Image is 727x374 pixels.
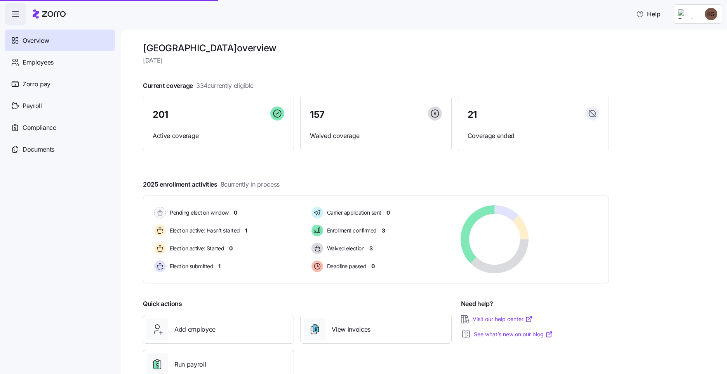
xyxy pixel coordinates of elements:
span: Overview [23,36,49,45]
span: 1 [245,227,247,234]
span: 334 currently eligible [196,81,254,91]
span: [DATE] [143,56,609,65]
a: Compliance [5,117,115,138]
span: Election submitted [167,262,213,270]
span: Compliance [23,123,56,133]
span: Election active: Started [167,245,224,252]
span: 0 [234,209,237,217]
a: Employees [5,51,115,73]
img: Employer logo [678,9,694,19]
span: Current coverage [143,81,254,91]
span: Quick actions [143,299,182,309]
span: Election active: Hasn't started [167,227,240,234]
a: Zorro pay [5,73,115,95]
span: Employees [23,58,54,67]
span: 157 [310,110,325,119]
span: Run payroll [174,360,206,369]
span: Help [636,9,661,19]
span: 0 [386,209,390,217]
span: Waived coverage [310,131,442,141]
span: 3 [382,227,385,234]
button: Help [630,6,667,22]
span: Documents [23,145,54,154]
span: Waived election [325,245,365,252]
span: Coverage ended [468,131,599,141]
span: Enrollment confirmed [325,227,377,234]
img: b34cea83cf096b89a2fb04a6d3fa81b3 [705,8,717,20]
span: Active coverage [153,131,284,141]
a: Visit our help center [473,315,533,323]
span: Zorro pay [23,79,50,89]
span: 8 currently in process [221,180,280,189]
span: 3 [369,245,373,252]
a: Payroll [5,95,115,117]
span: 1 [218,262,221,270]
span: Carrier application sent [325,209,381,217]
span: Deadline passed [325,262,367,270]
span: 0 [229,245,233,252]
span: 2025 enrollment activities [143,180,280,189]
h1: [GEOGRAPHIC_DATA] overview [143,42,609,54]
span: Add employee [174,325,216,334]
a: Overview [5,30,115,51]
span: 21 [468,110,477,119]
span: View invoices [332,325,370,334]
span: Payroll [23,101,42,111]
span: 201 [153,110,168,119]
a: See what’s new on our blog [474,330,553,338]
span: Need help? [461,299,493,309]
a: Documents [5,138,115,160]
span: Pending election window [167,209,229,217]
span: 0 [371,262,375,270]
